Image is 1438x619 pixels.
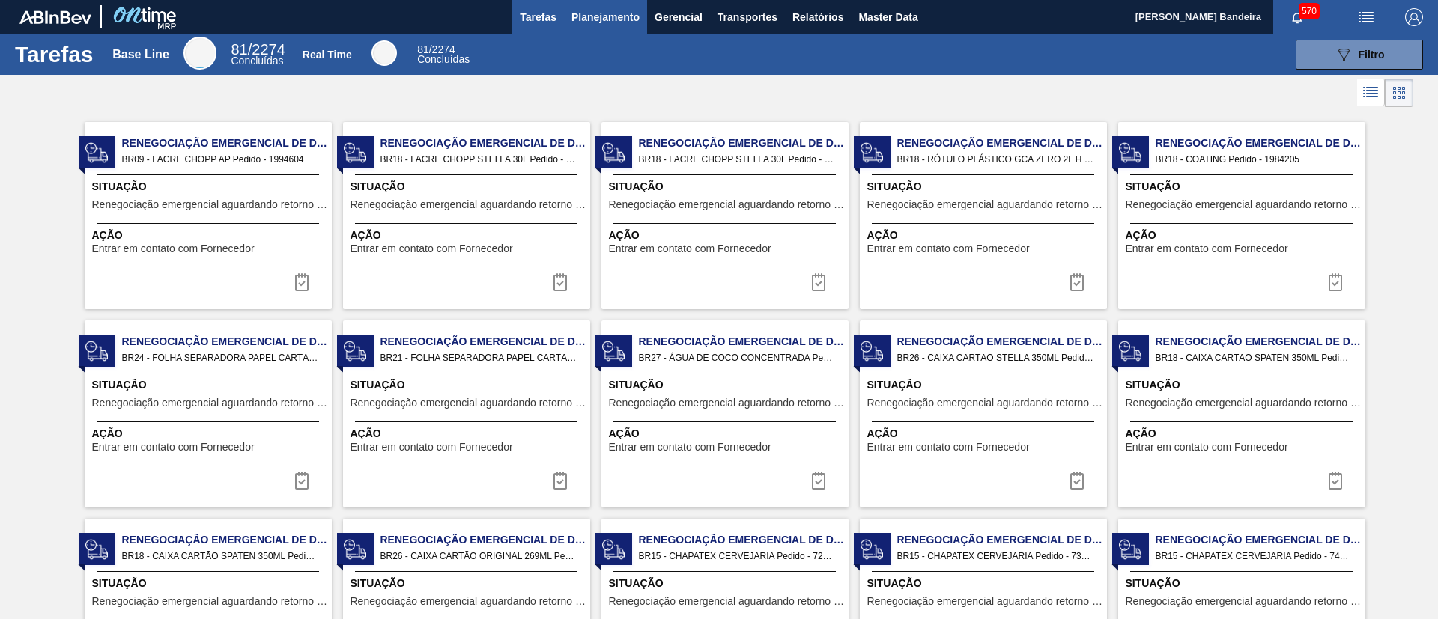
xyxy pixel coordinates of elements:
[92,576,328,591] span: Situação
[92,377,328,393] span: Situação
[897,532,1107,548] span: Renegociação Emergencial de Data
[609,576,845,591] span: Situação
[85,141,108,164] img: status
[801,267,837,297] button: icon-task complete
[520,8,556,26] span: Tarefas
[609,442,771,453] span: Entrar em contato com Fornecedor
[639,532,849,548] span: Renegociação Emergencial de Data
[1059,267,1095,297] div: Completar tarefa: 29871245
[1296,40,1423,70] button: Filtro
[303,49,352,61] div: Real Time
[542,466,578,495] button: icon-task complete
[639,151,837,168] span: BR18 - LACRE CHOPP STELLA 30L Pedido - 1994608
[1126,179,1362,195] span: Situação
[1126,442,1288,453] span: Entrar em contato com Fornecedor
[1273,7,1321,28] button: Notificações
[417,43,455,55] span: / 2274
[351,576,586,591] span: Situação
[609,179,845,195] span: Situação
[122,350,320,366] span: BR24 - FOLHA SEPARADORA PAPEL CARTÃO Pedido - 2008910
[371,40,397,66] div: Real Time
[1126,596,1362,607] span: Renegociação emergencial aguardando retorno Fornecedor
[1126,228,1362,243] span: Ação
[1059,267,1095,297] button: icon-task complete
[380,334,590,350] span: Renegociação Emergencial de Data
[571,8,640,26] span: Planejamento
[380,135,590,151] span: Renegociação Emergencial de Data
[351,426,586,442] span: Ação
[351,397,586,409] span: Renegociação emergencial aguardando retorno Fornecedor
[351,442,513,453] span: Entrar em contato com Fornecedor
[867,442,1030,453] span: Entrar em contato com Fornecedor
[344,340,366,362] img: status
[417,43,429,55] span: 81
[92,442,255,453] span: Entrar em contato com Fornecedor
[122,135,332,151] span: Renegociação Emergencial de Data
[19,10,91,24] img: TNhmsLtSVTkK8tSr43FrP2fwEKptu5GPRR3wAAAABJRU5ErkJggg==
[609,228,845,243] span: Ação
[1156,135,1365,151] span: Renegociação Emergencial de Data
[344,538,366,561] img: status
[718,8,777,26] span: Transportes
[861,538,883,561] img: status
[1317,466,1353,495] div: Completar tarefa: 29871251
[1119,141,1141,164] img: status
[231,55,284,67] span: Concluídas
[1126,243,1288,254] span: Entrar em contato com Fornecedor
[183,37,216,70] div: Base Line
[542,466,578,495] div: Completar tarefa: 29871248
[897,334,1107,350] span: Renegociação Emergencial de Data
[351,179,586,195] span: Situação
[897,151,1095,168] span: BR18 - RÓTULO PLÁSTICO GCA ZERO 2L H Pedido - 2003215
[284,466,320,495] button: icon-task complete
[801,267,837,297] div: Completar tarefa: 29871244
[1326,472,1344,490] img: icon-task complete
[609,596,845,607] span: Renegociação emergencial aguardando retorno Fornecedor
[1317,466,1353,495] button: icon-task complete
[85,340,108,362] img: status
[1126,576,1362,591] span: Situação
[351,596,586,607] span: Renegociação emergencial aguardando retorno Fornecedor
[380,548,578,564] span: BR26 - CAIXA CARTÃO ORIGINAL 269ML Pedido - 2003099
[231,43,285,66] div: Base Line
[1126,377,1362,393] span: Situação
[1156,548,1353,564] span: BR15 - CHAPATEX CERVEJARIA Pedido - 743827
[417,45,470,64] div: Real Time
[1357,79,1385,107] div: Visão em Lista
[92,228,328,243] span: Ação
[867,397,1103,409] span: Renegociação emergencial aguardando retorno Fornecedor
[122,548,320,564] span: BR18 - CAIXA CARTÃO SPATEN 350ML Pedido - 1994342
[351,243,513,254] span: Entrar em contato com Fornecedor
[92,243,255,254] span: Entrar em contato com Fornecedor
[792,8,843,26] span: Relatórios
[85,538,108,561] img: status
[867,426,1103,442] span: Ação
[122,334,332,350] span: Renegociação Emergencial de Data
[351,199,586,210] span: Renegociação emergencial aguardando retorno Fornecedor
[639,135,849,151] span: Renegociação Emergencial de Data
[1156,151,1353,168] span: BR18 - COATING Pedido - 1984205
[861,340,883,362] img: status
[112,48,169,61] div: Base Line
[609,199,845,210] span: Renegociação emergencial aguardando retorno Fornecedor
[1119,538,1141,561] img: status
[861,141,883,164] img: status
[867,199,1103,210] span: Renegociação emergencial aguardando retorno Fornecedor
[867,179,1103,195] span: Situação
[639,334,849,350] span: Renegociação Emergencial de Data
[609,377,845,393] span: Situação
[609,397,845,409] span: Renegociação emergencial aguardando retorno Fornecedor
[1126,397,1362,409] span: Renegociação emergencial aguardando retorno Fornecedor
[1299,3,1320,19] span: 570
[602,141,625,164] img: status
[92,199,328,210] span: Renegociação emergencial aguardando retorno Fornecedor
[867,228,1103,243] span: Ação
[551,273,569,291] img: icon-task complete
[867,243,1030,254] span: Entrar em contato com Fornecedor
[122,151,320,168] span: BR09 - LACRE CHOPP AP Pedido - 1994604
[542,267,578,297] div: Completar tarefa: 29871243
[1359,49,1385,61] span: Filtro
[380,151,578,168] span: BR18 - LACRE CHOPP STELLA 30L Pedido - 1994607
[351,228,586,243] span: Ação
[1357,8,1375,26] img: userActions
